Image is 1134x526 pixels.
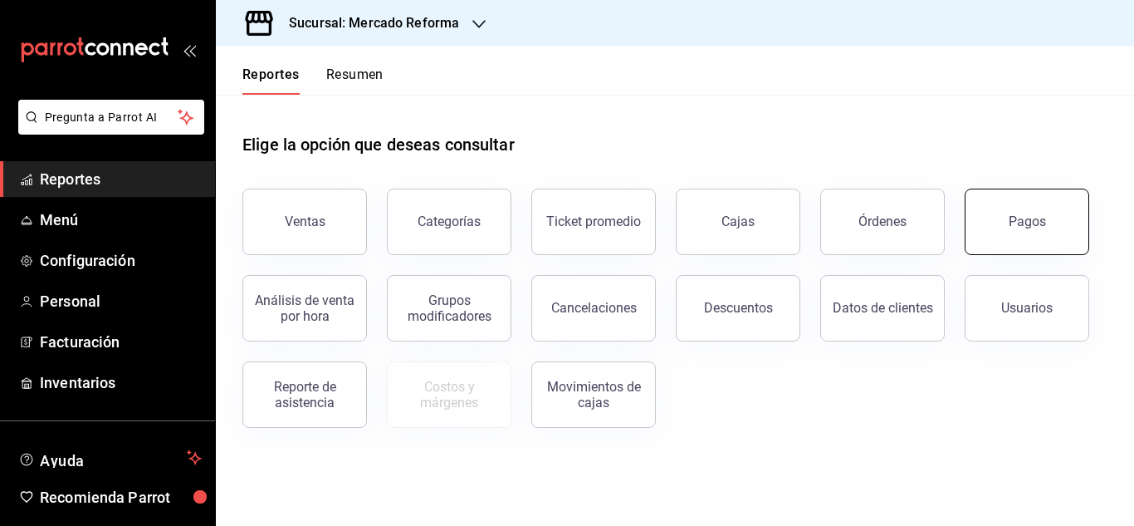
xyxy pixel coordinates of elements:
div: Análisis de venta por hora [253,292,356,324]
div: Costos y márgenes [398,379,501,410]
button: Descuentos [676,275,800,342]
button: Grupos modificadores [387,275,511,342]
a: Pregunta a Parrot AI [12,120,204,138]
button: Resumen [326,66,384,95]
div: Ticket promedio [546,214,641,229]
div: Órdenes [858,214,907,229]
div: navigation tabs [242,66,384,95]
div: Grupos modificadores [398,292,501,324]
span: Pregunta a Parrot AI [45,109,178,126]
div: Cajas [721,212,755,232]
div: Cancelaciones [551,300,637,316]
span: Reportes [40,168,202,190]
span: Inventarios [40,371,202,394]
button: Usuarios [965,275,1089,342]
div: Ventas [285,214,325,229]
div: Movimientos de cajas [542,379,645,410]
div: Categorías [418,214,481,229]
h1: Elige la opción que deseas consultar [242,132,515,157]
button: Pregunta a Parrot AI [18,100,204,135]
span: Facturación [40,331,202,353]
div: Pagos [1009,214,1046,229]
span: Configuración [40,249,202,272]
button: Movimientos de cajas [531,361,656,428]
button: Ventas [242,189,367,255]
span: Ayuda [40,448,180,468]
button: Datos de clientes [820,275,945,342]
div: Datos de clientes [833,300,933,316]
a: Cajas [676,189,800,255]
div: Descuentos [704,300,773,316]
button: Órdenes [820,189,945,255]
button: Contrata inventarios para ver este reporte [387,361,511,428]
button: Análisis de venta por hora [242,275,367,342]
span: Personal [40,290,202,312]
div: Reporte de asistencia [253,379,356,410]
button: Pagos [965,189,1089,255]
button: Cancelaciones [531,275,656,342]
button: Ticket promedio [531,189,656,255]
span: Menú [40,209,202,231]
h3: Sucursal: Mercado Reforma [276,13,459,33]
button: Reportes [242,66,300,95]
button: Categorías [387,189,511,255]
button: Reporte de asistencia [242,361,367,428]
button: open_drawer_menu [183,43,196,57]
div: Usuarios [1001,300,1053,316]
span: Recomienda Parrot [40,486,202,509]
